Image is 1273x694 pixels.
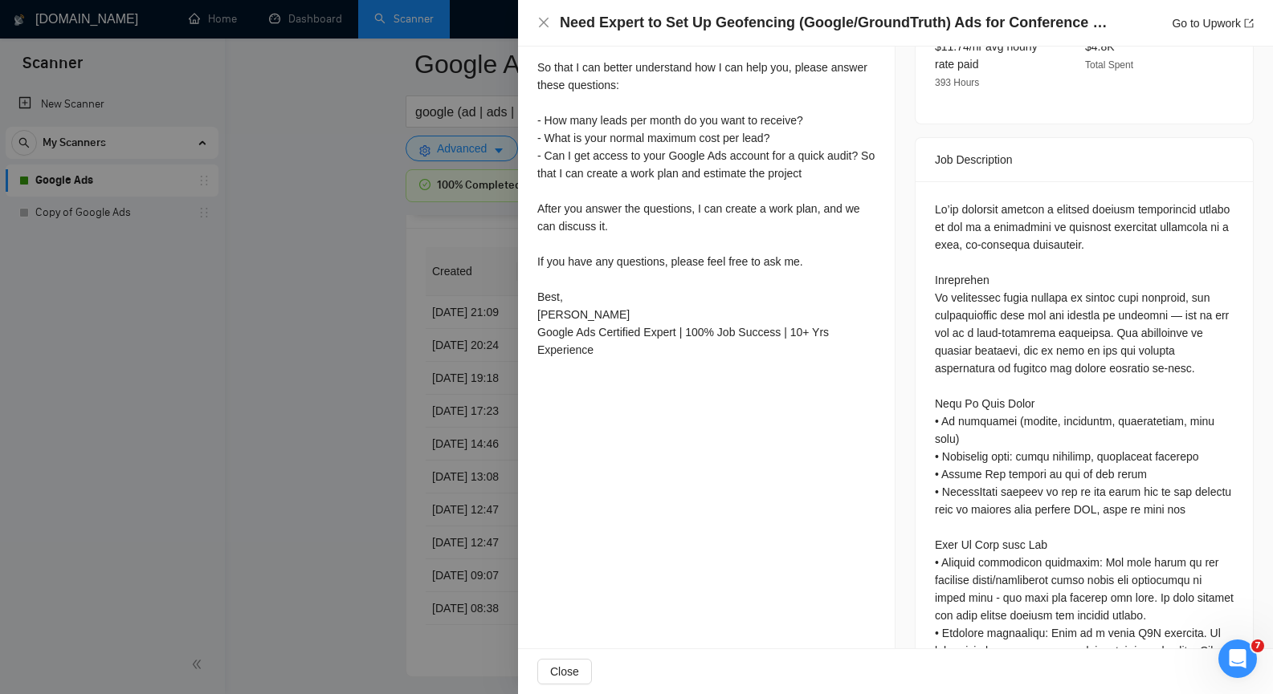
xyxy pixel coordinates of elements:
[537,659,592,684] button: Close
[1251,639,1264,652] span: 7
[537,16,550,29] span: close
[1218,639,1257,678] iframe: Intercom live chat
[935,77,979,88] span: 393 Hours
[537,16,550,30] button: Close
[1244,18,1254,28] span: export
[1085,59,1133,71] span: Total Spent
[550,663,579,680] span: Close
[1085,40,1115,53] span: $4.8K
[560,13,1114,33] h4: Need Expert to Set Up Geofencing (Google/GroundTruth) Ads for Conference Happening NOW
[935,138,1234,181] div: Job Description
[1172,17,1254,30] a: Go to Upworkexport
